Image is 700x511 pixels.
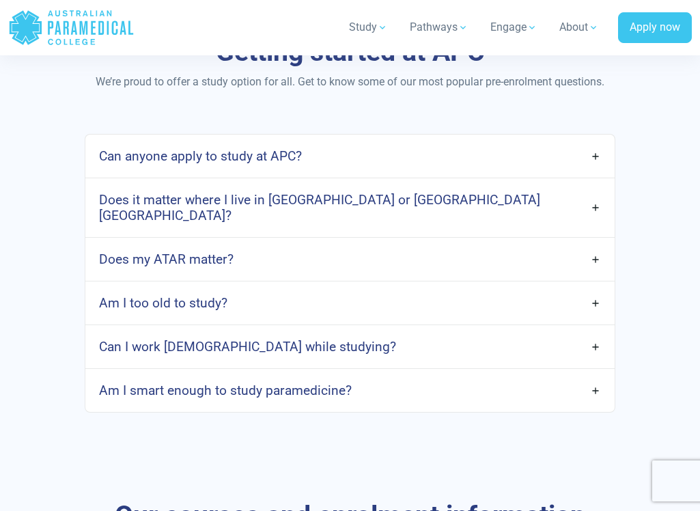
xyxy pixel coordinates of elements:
[402,8,477,46] a: Pathways
[99,251,234,267] h4: Does my ATAR matter?
[85,287,615,319] a: Am I too old to study?
[99,339,396,355] h4: Can I work [DEMOGRAPHIC_DATA] while studying?
[482,8,546,46] a: Engage
[99,295,227,311] h4: Am I too old to study?
[341,8,396,46] a: Study
[85,331,615,363] a: Can I work [DEMOGRAPHIC_DATA] while studying?
[618,12,692,44] a: Apply now
[99,383,352,398] h4: Am I smart enough to study paramedicine?
[59,74,641,90] p: We’re proud to offer a study option for all. Get to know some of our most popular pre-enrolment q...
[99,148,302,164] h4: Can anyone apply to study at APC?
[85,184,615,232] a: Does it matter where I live in [GEOGRAPHIC_DATA] or [GEOGRAPHIC_DATA] [GEOGRAPHIC_DATA]?
[85,374,615,406] a: Am I smart enough to study paramedicine?
[551,8,607,46] a: About
[99,192,591,223] h4: Does it matter where I live in [GEOGRAPHIC_DATA] or [GEOGRAPHIC_DATA] [GEOGRAPHIC_DATA]?
[8,5,135,50] a: Australian Paramedical College
[85,243,615,275] a: Does my ATAR matter?
[85,140,615,172] a: Can anyone apply to study at APC?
